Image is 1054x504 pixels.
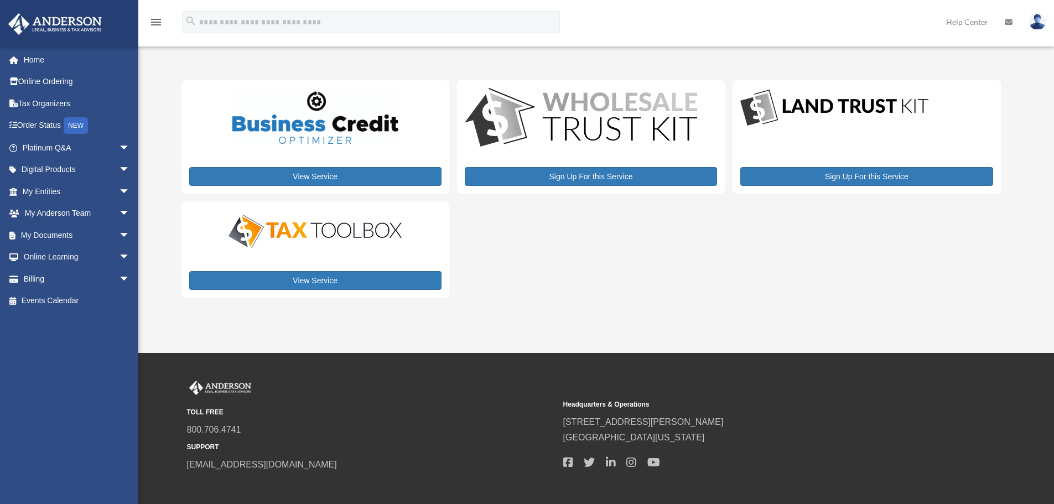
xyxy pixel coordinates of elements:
a: menu [149,19,163,29]
span: arrow_drop_down [119,224,141,247]
span: arrow_drop_down [119,268,141,290]
a: Online Learningarrow_drop_down [8,246,147,268]
small: Headquarters & Operations [563,399,932,411]
a: 800.706.4741 [187,425,241,434]
a: Sign Up For this Service [465,167,717,186]
a: Online Ordering [8,71,147,93]
img: User Pic [1029,14,1046,30]
span: arrow_drop_down [119,137,141,159]
small: TOLL FREE [187,407,555,418]
a: Digital Productsarrow_drop_down [8,159,141,181]
small: SUPPORT [187,441,555,453]
a: Sign Up For this Service [740,167,993,186]
a: View Service [189,167,442,186]
a: View Service [189,271,442,290]
img: WS-Trust-Kit-lgo-1.jpg [465,88,697,149]
a: My Documentsarrow_drop_down [8,224,147,246]
a: Order StatusNEW [8,115,147,137]
a: [EMAIL_ADDRESS][DOMAIN_NAME] [187,460,337,469]
div: NEW [64,117,88,134]
i: menu [149,15,163,29]
img: Anderson Advisors Platinum Portal [187,381,253,395]
a: [STREET_ADDRESS][PERSON_NAME] [563,417,724,427]
span: arrow_drop_down [119,159,141,181]
a: Tax Organizers [8,92,147,115]
img: Anderson Advisors Platinum Portal [5,13,105,35]
a: Home [8,49,147,71]
a: Billingarrow_drop_down [8,268,147,290]
span: arrow_drop_down [119,202,141,225]
span: arrow_drop_down [119,180,141,203]
a: My Entitiesarrow_drop_down [8,180,147,202]
a: Platinum Q&Aarrow_drop_down [8,137,147,159]
a: Events Calendar [8,290,147,312]
a: My Anderson Teamarrow_drop_down [8,202,147,225]
span: arrow_drop_down [119,246,141,269]
i: search [185,15,197,27]
a: [GEOGRAPHIC_DATA][US_STATE] [563,433,705,442]
img: LandTrust_lgo-1.jpg [740,88,928,128]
